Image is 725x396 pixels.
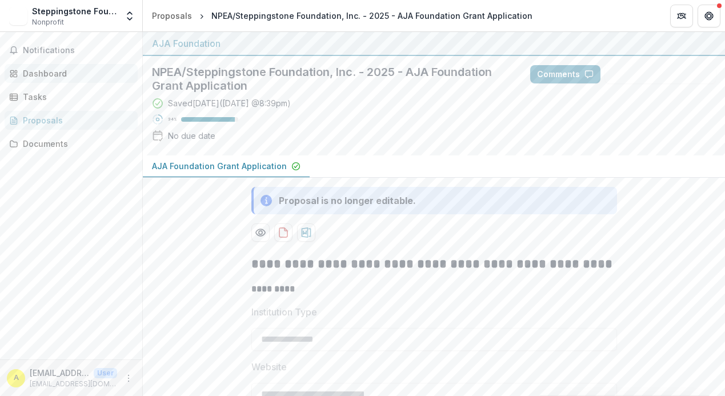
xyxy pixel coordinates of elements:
div: AJA Foundation [152,37,716,50]
button: Preview 851ad8ce-4625-47d2-a66a-994275913482-0.pdf [251,223,270,242]
a: Dashboard [5,64,138,83]
div: NPEA/Steppingstone Foundation, Inc. - 2025 - AJA Foundation Grant Application [211,10,532,22]
p: Website [251,360,287,374]
div: Saved [DATE] ( [DATE] @ 8:39pm ) [168,97,291,109]
button: download-proposal [297,223,315,242]
a: Proposals [5,111,138,130]
div: Proposals [23,114,129,126]
button: Notifications [5,41,138,59]
nav: breadcrumb [147,7,537,24]
div: Dashboard [23,67,129,79]
p: [EMAIL_ADDRESS][DOMAIN_NAME] [30,367,89,379]
button: Comments [530,65,600,83]
button: Open entity switcher [122,5,138,27]
p: User [94,368,117,378]
div: Steppingstone Foundation, Inc. [32,5,117,17]
span: Notifications [23,46,133,55]
a: Documents [5,134,138,153]
h2: NPEA/Steppingstone Foundation, Inc. - 2025 - AJA Foundation Grant Application [152,65,512,93]
img: Steppingstone Foundation, Inc. [9,7,27,25]
span: Nonprofit [32,17,64,27]
a: Tasks [5,87,138,106]
button: More [122,371,135,385]
div: Proposal is no longer editable. [279,194,416,207]
div: Proposals [152,10,192,22]
button: Answer Suggestions [605,65,716,83]
div: advancement@steppingstone.org [14,374,19,382]
button: Partners [670,5,693,27]
button: download-proposal [274,223,293,242]
p: Institution Type [251,305,317,319]
p: [EMAIL_ADDRESS][DOMAIN_NAME] [30,379,117,389]
a: Proposals [147,7,197,24]
div: No due date [168,130,215,142]
p: 94 % [168,115,177,123]
button: Get Help [698,5,720,27]
div: Documents [23,138,129,150]
div: Tasks [23,91,129,103]
p: AJA Foundation Grant Application [152,160,287,172]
